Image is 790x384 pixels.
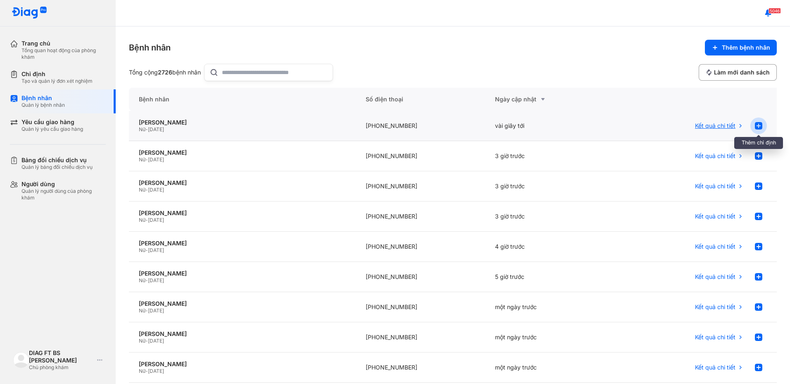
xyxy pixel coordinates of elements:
[769,8,781,14] span: 5046
[148,217,164,223] span: [DATE]
[12,7,47,19] img: logo
[13,352,29,368] img: logo
[148,338,164,344] span: [DATE]
[148,156,164,163] span: [DATE]
[145,217,148,223] span: -
[148,187,164,193] span: [DATE]
[21,126,83,132] div: Quản lý yêu cầu giao hàng
[21,164,93,170] div: Quản lý bảng đối chiếu dịch vụ
[145,368,148,374] span: -
[139,240,346,247] div: [PERSON_NAME]
[695,243,735,250] span: Kết quả chi tiết
[145,156,148,163] span: -
[695,122,735,130] span: Kết quả chi tiết
[148,368,164,374] span: [DATE]
[356,322,485,353] div: [PHONE_NUMBER]
[485,171,615,202] div: 3 giờ trước
[356,292,485,322] div: [PHONE_NUMBER]
[356,262,485,292] div: [PHONE_NUMBER]
[129,88,356,111] div: Bệnh nhân
[485,141,615,171] div: 3 giờ trước
[139,270,346,277] div: [PERSON_NAME]
[139,126,145,132] span: Nữ
[356,141,485,171] div: [PHONE_NUMBER]
[699,64,777,81] button: Làm mới danh sách
[695,273,735,281] span: Kết quả chi tiết
[139,330,346,338] div: [PERSON_NAME]
[145,307,148,314] span: -
[148,247,164,253] span: [DATE]
[139,156,145,163] span: Nữ
[21,188,106,201] div: Quản lý người dùng của phòng khám
[139,179,346,187] div: [PERSON_NAME]
[21,180,106,188] div: Người dùng
[356,171,485,202] div: [PHONE_NUMBER]
[485,292,615,322] div: một ngày trước
[722,44,770,51] span: Thêm bệnh nhân
[485,111,615,141] div: vài giây tới
[139,247,145,253] span: Nữ
[21,40,106,47] div: Trang chủ
[695,182,735,190] span: Kết quả chi tiết
[695,152,735,160] span: Kết quả chi tiết
[145,277,148,283] span: -
[148,126,164,132] span: [DATE]
[695,364,735,371] span: Kết quả chi tiết
[29,349,94,364] div: DIAG FT BS [PERSON_NAME]
[145,126,148,132] span: -
[695,334,735,341] span: Kết quả chi tiết
[158,69,172,76] span: 2726
[139,300,346,307] div: [PERSON_NAME]
[356,232,485,262] div: [PHONE_NUMBER]
[139,338,145,344] span: Nữ
[356,202,485,232] div: [PHONE_NUMBER]
[485,353,615,383] div: một ngày trước
[145,338,148,344] span: -
[21,78,93,84] div: Tạo và quản lý đơn xét nghiệm
[356,353,485,383] div: [PHONE_NUMBER]
[139,149,346,156] div: [PERSON_NAME]
[145,187,148,193] span: -
[495,94,605,104] div: Ngày cập nhật
[705,40,777,55] button: Thêm bệnh nhân
[139,217,145,223] span: Nữ
[21,156,93,164] div: Bảng đối chiếu dịch vụ
[485,232,615,262] div: 4 giờ trước
[145,247,148,253] span: -
[148,307,164,314] span: [DATE]
[356,111,485,141] div: [PHONE_NUMBER]
[695,213,735,220] span: Kết quả chi tiết
[485,262,615,292] div: 5 giờ trước
[21,47,106,60] div: Tổng quan hoạt động của phòng khám
[714,69,770,76] span: Làm mới danh sách
[695,303,735,311] span: Kết quả chi tiết
[21,94,65,102] div: Bệnh nhân
[139,360,346,368] div: [PERSON_NAME]
[29,364,94,371] div: Chủ phòng khám
[21,118,83,126] div: Yêu cầu giao hàng
[139,209,346,217] div: [PERSON_NAME]
[139,277,145,283] span: Nữ
[356,88,485,111] div: Số điện thoại
[21,70,93,78] div: Chỉ định
[139,119,346,126] div: [PERSON_NAME]
[485,322,615,353] div: một ngày trước
[129,69,201,76] div: Tổng cộng bệnh nhân
[139,307,145,314] span: Nữ
[485,202,615,232] div: 3 giờ trước
[139,368,145,374] span: Nữ
[139,187,145,193] span: Nữ
[129,42,171,53] div: Bệnh nhân
[148,277,164,283] span: [DATE]
[21,102,65,108] div: Quản lý bệnh nhân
